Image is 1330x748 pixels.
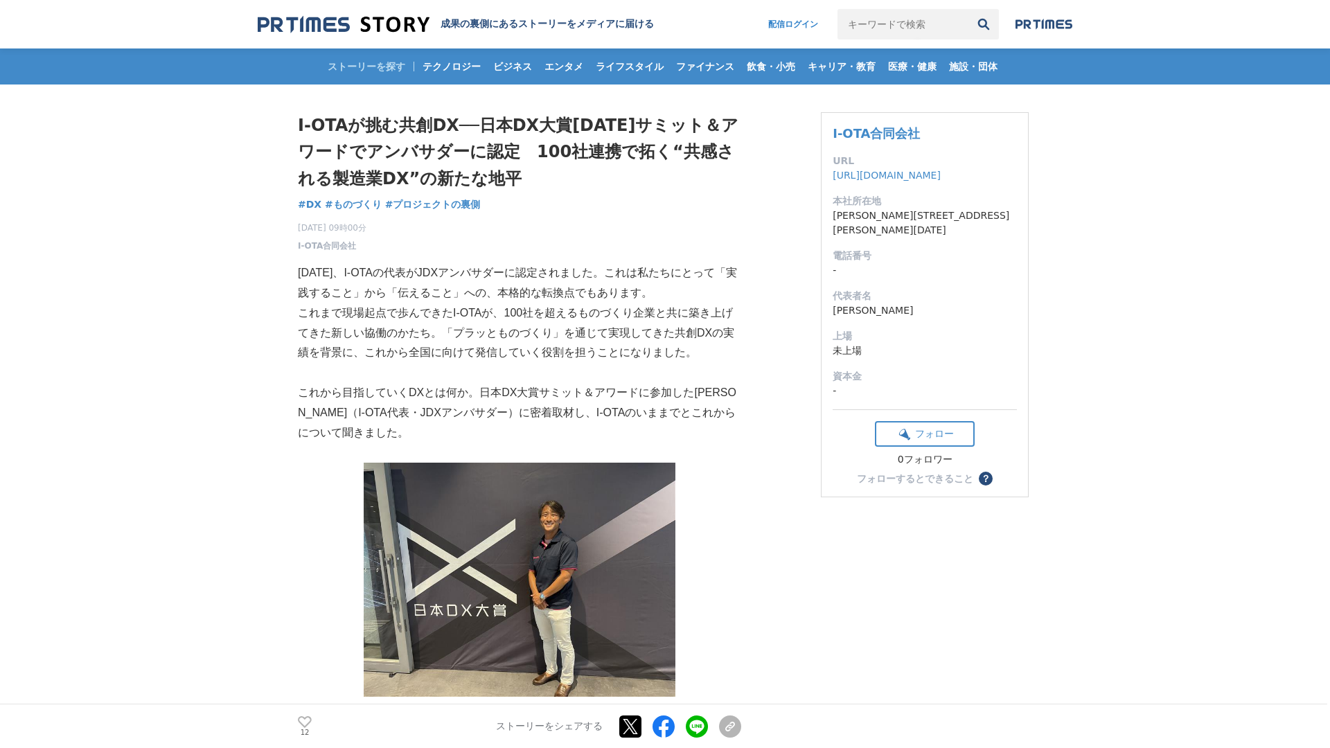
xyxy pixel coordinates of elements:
[298,240,356,252] a: I-OTA合同会社
[417,60,486,73] span: テクノロジー
[325,198,382,211] span: #ものづくり
[875,454,975,466] div: 0フォロワー
[590,60,669,73] span: ライフスタイル
[979,472,993,486] button: ？
[741,48,801,84] a: 飲食・小売
[833,194,1017,208] dt: 本社所在地
[833,344,1017,358] dd: 未上場
[496,720,603,733] p: ストーリーをシェアする
[671,60,740,73] span: ファイナンス
[833,249,1017,263] dt: 電話番号
[385,197,481,212] a: #プロジェクトの裏側
[258,15,429,34] img: 成果の裏側にあるストーリーをメディアに届ける
[298,112,741,192] h1: I-OTAが挑む共創DX──日本DX大賞[DATE]サミット＆アワードでアンバサダーに認定 100社連携で拓く“共感される製造業DX”の新たな地平
[802,48,881,84] a: キャリア・教育
[833,303,1017,318] dd: [PERSON_NAME]
[833,126,920,141] a: I-OTA合同会社
[754,9,832,39] a: 配信ログイン
[943,60,1003,73] span: 施設・団体
[298,729,312,736] p: 12
[1016,19,1072,30] img: prtimes
[590,48,669,84] a: ライフスタイル
[417,48,486,84] a: テクノロジー
[488,60,538,73] span: ビジネス
[298,222,366,234] span: [DATE] 09時00分
[833,170,941,181] a: [URL][DOMAIN_NAME]
[833,384,1017,398] dd: -
[441,18,654,30] h2: 成果の裏側にあるストーリーをメディアに届ける
[943,48,1003,84] a: 施設・団体
[857,474,973,483] div: フォローするとできること
[968,9,999,39] button: 検索
[833,369,1017,384] dt: 資本金
[671,48,740,84] a: ファイナンス
[875,421,975,447] button: フォロー
[833,154,1017,168] dt: URL
[298,383,741,443] p: これから目指していくDXとは何か。日本DX大賞サミット＆アワードに参加した[PERSON_NAME]（I-OTA代表・JDXアンバサダー）に密着取材し、I-OTAのいままでとこれからについて聞き...
[298,303,741,363] p: これまで現場起点で歩んできたI-OTAが、100社を超えるものづくり企業と共に築き上げてきた新しい協働のかたち。「プラッとものづくり」を通じて実現してきた共創DXの実績を背景に、これから全国に向...
[837,9,968,39] input: キーワードで検索
[298,263,741,303] p: [DATE]、I-OTAの代表がJDXアンバサダーに認定されました。これは私たちにとって「実践すること」から「伝えること」への、本格的な転換点でもあります。
[883,48,942,84] a: 医療・健康
[833,263,1017,278] dd: -
[802,60,881,73] span: キャリア・教育
[741,60,801,73] span: 飲食・小売
[539,48,589,84] a: エンタメ
[258,15,654,34] a: 成果の裏側にあるストーリーをメディアに届ける 成果の裏側にあるストーリーをメディアに届ける
[833,208,1017,238] dd: [PERSON_NAME][STREET_ADDRESS][PERSON_NAME][DATE]
[298,198,321,211] span: #DX
[325,197,382,212] a: #ものづくり
[364,463,675,697] img: thumbnail_67466700-83b5-11f0-ad79-c999cfcf5fa9.jpg
[883,60,942,73] span: 医療・健康
[833,329,1017,344] dt: 上場
[298,197,321,212] a: #DX
[385,198,481,211] span: #プロジェクトの裏側
[981,474,991,483] span: ？
[833,289,1017,303] dt: 代表者名
[539,60,589,73] span: エンタメ
[488,48,538,84] a: ビジネス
